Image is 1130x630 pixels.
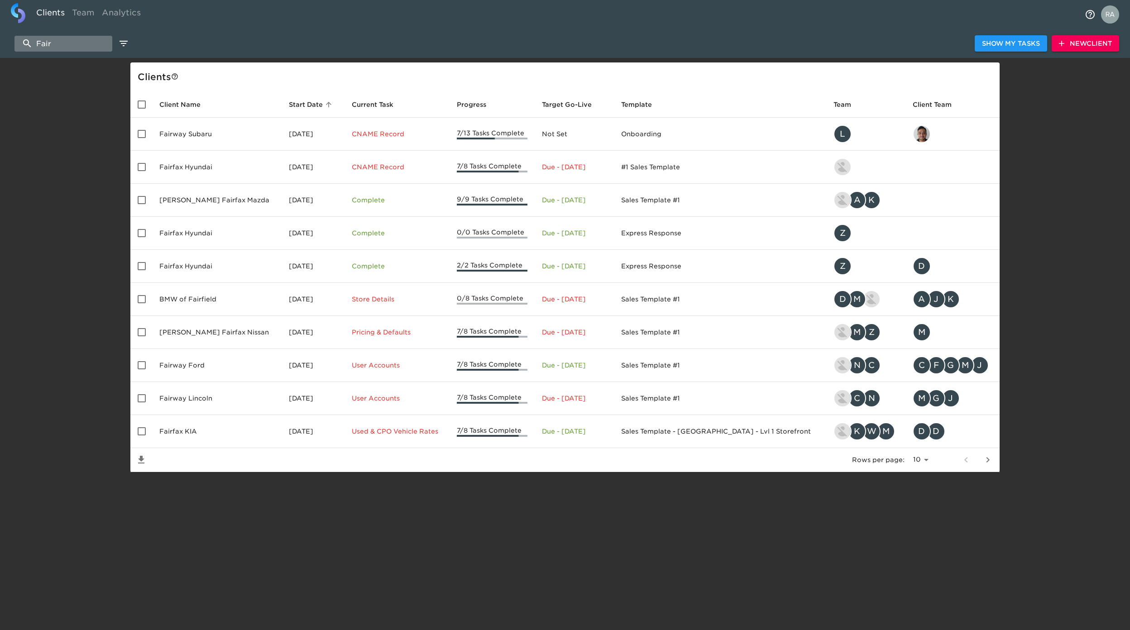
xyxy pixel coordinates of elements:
span: New Client [1059,38,1112,49]
span: Target Go-Live [542,99,603,110]
p: Due - [DATE] [542,361,607,370]
div: W [862,422,881,440]
div: D [913,257,931,275]
td: Fairway Ford [152,349,282,382]
p: Store Details [352,295,442,304]
td: [DATE] [282,217,344,250]
div: L [833,125,852,143]
td: 9/9 Tasks Complete [450,184,535,217]
div: M [848,323,866,341]
div: D [833,290,852,308]
td: Sales Template #1 [614,283,826,316]
div: lowell@roadster.com, madison.pollet@roadster.com, zarrabi.jahan@roadster.com [833,323,898,341]
select: rows per page [908,453,932,467]
div: K [848,422,866,440]
img: lowell@roadster.com [834,423,851,439]
div: M [913,323,931,341]
div: leland@roadster.com [833,125,898,143]
td: Fairfax KIA [152,415,282,448]
span: Template [621,99,664,110]
div: david.aghel@fairfaxhyundaiinc.com, David.aghel@fairfaxhyundaiinc.com [913,422,992,440]
div: zarrabi.jahan@roadster.com [833,257,898,275]
td: Not Set [535,118,614,151]
img: sai@simplemnt.com [914,126,930,142]
div: matthew.raymond@brownscar.com [913,323,992,341]
div: sai@simplemnt.com [913,125,992,143]
div: N [862,389,881,407]
span: Calculated based on the start date and the duration of all Tasks contained in this Hub. [542,99,592,110]
div: C [848,389,866,407]
p: User Accounts [352,394,442,403]
td: Express Response [614,250,826,283]
p: Due - [DATE] [542,328,607,337]
button: next page [977,449,999,471]
div: M [913,389,931,407]
td: Sales Template #1 [614,382,826,415]
td: 7/13 Tasks Complete [450,118,535,151]
div: M [877,422,895,440]
td: 7/8 Tasks Complete [450,349,535,382]
td: Sales Template #1 [614,316,826,349]
td: [DATE] [282,151,344,184]
td: 2/2 Tasks Complete [450,250,535,283]
p: Complete [352,196,442,205]
p: User Accounts [352,361,442,370]
td: [DATE] [282,118,344,151]
td: 7/8 Tasks Complete [450,316,535,349]
td: 0/8 Tasks Complete [450,283,535,316]
td: [DATE] [282,382,344,415]
img: Profile [1101,5,1119,24]
a: Team [68,3,98,25]
td: Fairfax Hyundai [152,151,282,184]
p: Due - [DATE] [542,262,607,271]
button: edit [116,36,131,51]
button: Save List [130,449,152,471]
td: [DATE] [282,349,344,382]
div: danny@roadster.com, mark.wallace@roadster.com, kevin.lo@roadster.com [833,290,898,308]
p: Used & CPO Vehicle Rates [352,427,442,436]
div: F [927,356,945,374]
td: Onboarding [614,118,826,151]
div: anthony.ianucilli@schomp.com, james.kurtenbach@schomp.com, kevin.mand@schomp.com [913,290,992,308]
button: Show My Tasks [975,35,1047,52]
span: Start Date [289,99,335,110]
div: N [848,356,866,374]
td: #1 Sales Template [614,151,826,184]
button: NewClient [1052,35,1119,52]
div: J [971,356,989,374]
p: Due - [DATE] [542,229,607,238]
p: Rows per page: [852,455,905,464]
div: mike.knezevich@fairwayford.com, gavin.hutchinson@fairwayford.com, jason.price@fairwaysubaru.net [913,389,992,407]
div: lowell@roadster.com, angelique.nurse@roadster.com, kendrick.brown@roadster.com [833,191,898,209]
div: A [913,290,931,308]
div: D [927,422,945,440]
button: notifications [1079,4,1101,25]
p: Due - [DATE] [542,162,607,172]
div: C [913,356,931,374]
div: M [848,290,866,308]
td: Fairfax Hyundai [152,250,282,283]
td: Fairfax Hyundai [152,217,282,250]
div: A [848,191,866,209]
span: This is the next Task in this Hub that should be completed [352,99,393,110]
div: david.aghel@fairfaxhyundaiinc.com [913,257,992,275]
td: Sales Template - [GEOGRAPHIC_DATA] - Lvl 1 Storefront [614,415,826,448]
img: logo [11,3,25,23]
p: Pricing & Defaults [352,328,442,337]
td: [PERSON_NAME] Fairfax Nissan [152,316,282,349]
span: Team [833,99,863,110]
div: K [862,191,881,209]
span: Show My Tasks [982,38,1040,49]
p: Due - [DATE] [542,427,607,436]
div: K [942,290,960,308]
img: kevin.lo@roadster.com [863,291,880,307]
span: Client Name [159,99,212,110]
a: Analytics [98,3,144,25]
div: lowell@roadster.com, nikko.foster@roadster.com, caimen.dennis@roadster.com [833,356,898,374]
p: Due - [DATE] [542,394,607,403]
span: Current Task [352,99,405,110]
div: G [942,356,960,374]
p: CNAME Record [352,162,442,172]
p: Due - [DATE] [542,295,607,304]
td: [DATE] [282,415,344,448]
